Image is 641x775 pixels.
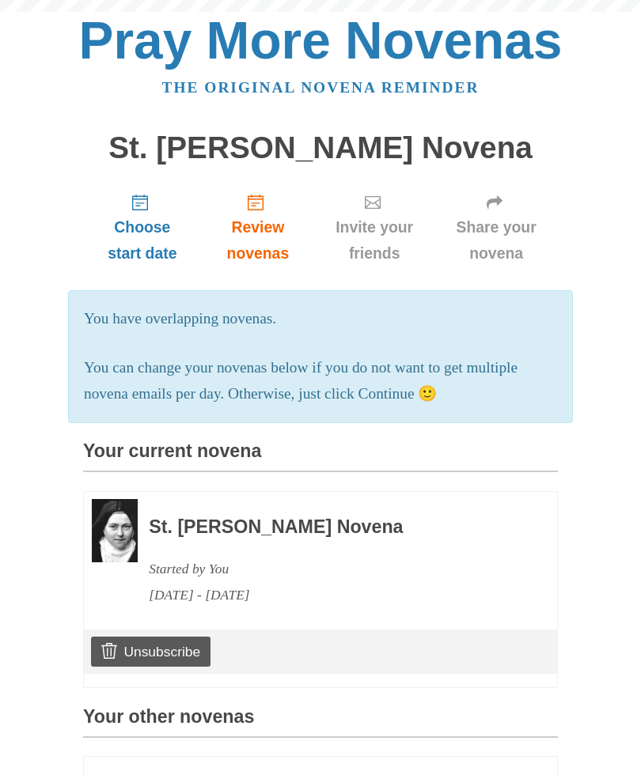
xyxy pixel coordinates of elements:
[83,441,558,472] h3: Your current novena
[91,637,211,667] a: Unsubscribe
[434,180,558,274] a: Share your novena
[450,214,542,267] span: Share your novena
[202,180,314,274] a: Review novenas
[79,11,563,70] a: Pray More Novenas
[162,79,480,96] a: The original novena reminder
[83,180,202,274] a: Choose start date
[83,131,558,165] h1: St. [PERSON_NAME] Novena
[149,517,514,538] h3: St. [PERSON_NAME] Novena
[218,214,298,267] span: Review novenas
[149,556,514,582] div: Started by You
[330,214,419,267] span: Invite your friends
[314,180,434,274] a: Invite your friends
[84,355,557,407] p: You can change your novenas below if you do not want to get multiple novena emails per day. Other...
[84,306,557,332] p: You have overlapping novenas.
[83,707,558,738] h3: Your other novenas
[99,214,186,267] span: Choose start date
[92,499,138,562] img: Novena image
[149,582,514,608] div: [DATE] - [DATE]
